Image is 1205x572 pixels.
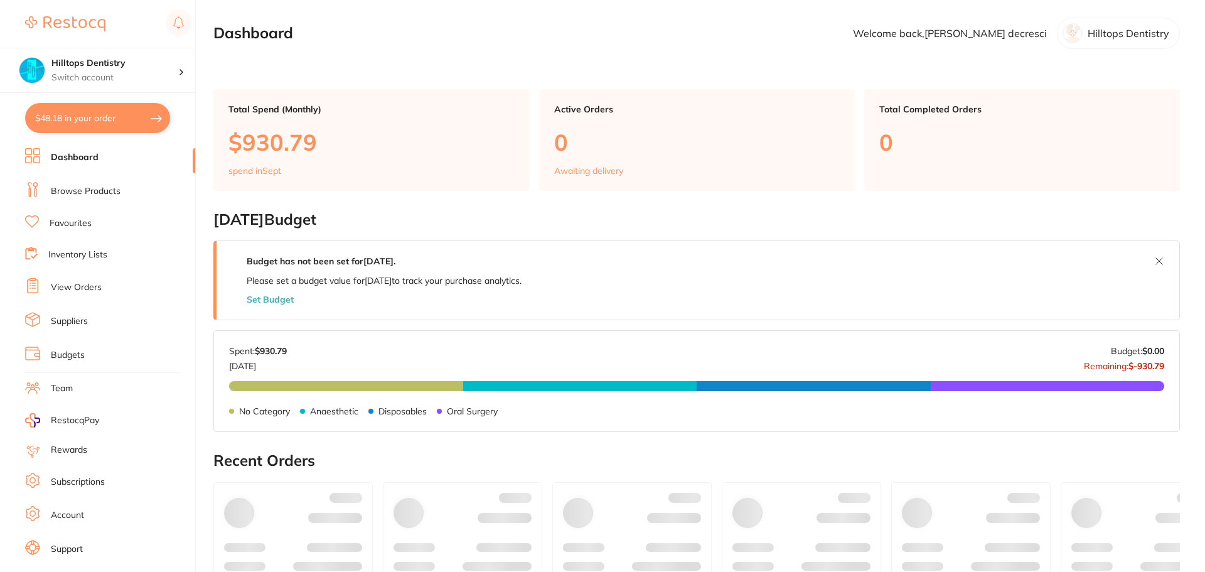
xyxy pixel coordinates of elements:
[554,166,623,176] p: Awaiting delivery
[51,185,120,198] a: Browse Products
[213,211,1180,229] h2: [DATE] Budget
[1111,346,1164,356] p: Budget:
[25,413,99,428] a: RestocqPay
[1128,360,1164,372] strong: $-930.79
[25,103,170,133] button: $48.18 in your order
[229,356,287,371] p: [DATE]
[879,104,1165,114] p: Total Completed Orders
[51,281,102,294] a: View Orders
[255,345,287,357] strong: $930.79
[51,509,84,522] a: Account
[48,249,107,261] a: Inventory Lists
[25,413,40,428] img: RestocqPay
[228,166,281,176] p: spend in Sept
[51,382,73,395] a: Team
[447,406,498,416] p: Oral Surgery
[310,406,358,416] p: Anaesthetic
[51,151,99,164] a: Dashboard
[879,129,1165,155] p: 0
[554,129,840,155] p: 0
[51,349,85,362] a: Budgets
[247,256,395,267] strong: Budget has not been set for [DATE] .
[213,89,529,191] a: Total Spend (Monthly)$930.79spend inSept
[19,58,45,83] img: Hilltops Dentistry
[213,24,293,42] h2: Dashboard
[853,28,1047,39] p: Welcome back, [PERSON_NAME] decresci
[247,276,522,286] p: Please set a budget value for [DATE] to track your purchase analytics.
[864,89,1180,191] a: Total Completed Orders0
[228,104,514,114] p: Total Spend (Monthly)
[51,444,87,456] a: Rewards
[213,452,1180,470] h2: Recent Orders
[51,476,105,488] a: Subscriptions
[1142,345,1164,357] strong: $0.00
[51,543,83,556] a: Support
[539,89,855,191] a: Active Orders0Awaiting delivery
[239,406,290,416] p: No Category
[51,72,178,84] p: Switch account
[50,217,92,230] a: Favourites
[25,9,105,38] a: Restocq Logo
[51,315,88,328] a: Suppliers
[229,346,287,356] p: Spent:
[228,129,514,155] p: $930.79
[1088,28,1169,39] p: Hilltops Dentistry
[378,406,427,416] p: Disposables
[247,294,294,305] button: Set Budget
[25,16,105,31] img: Restocq Logo
[51,57,178,70] h4: Hilltops Dentistry
[1084,356,1164,371] p: Remaining:
[51,414,99,427] span: RestocqPay
[554,104,840,114] p: Active Orders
